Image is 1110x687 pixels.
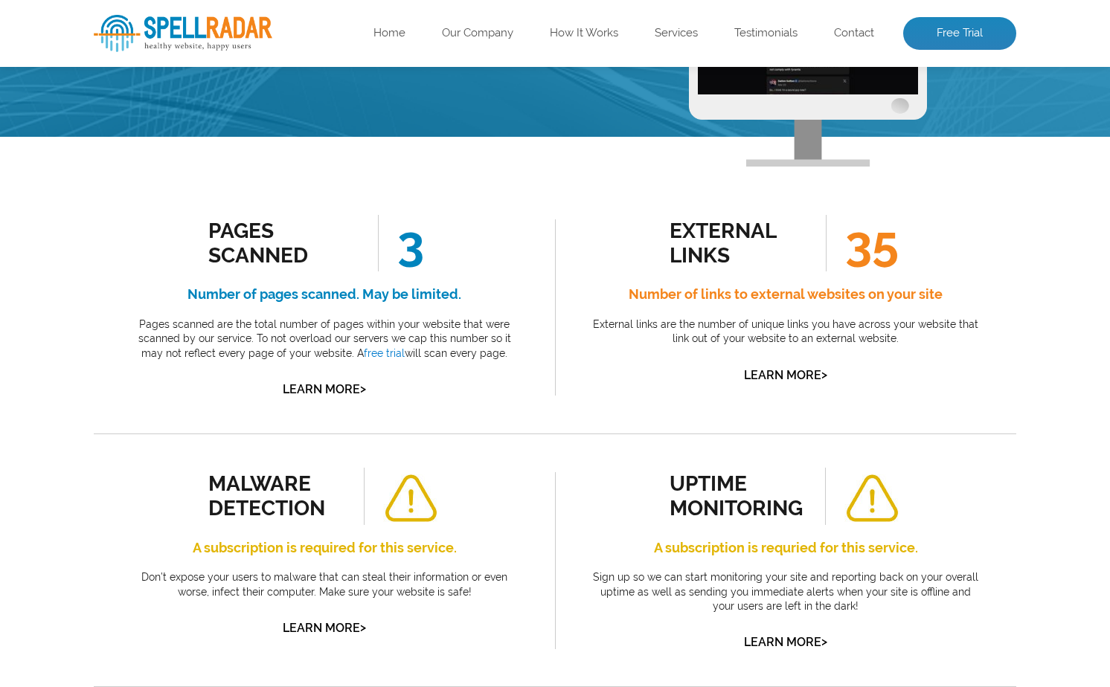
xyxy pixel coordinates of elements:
div: Pages Scanned [208,219,343,268]
a: Contact [834,26,874,41]
a: Services [655,26,698,41]
div: uptime monitoring [670,471,804,520]
span: > [360,378,366,399]
h4: A subscription is requried for this service. [588,536,983,560]
div: malware detection [208,471,343,520]
div: external links [670,219,804,268]
a: free trial [364,347,405,359]
a: Learn More> [744,635,827,649]
h4: Number of links to external websites on your site [588,283,983,306]
span: > [360,617,366,638]
img: SpellRadar [94,15,272,52]
p: External links are the number of unique links you have across your website that link out of your ... [588,317,983,346]
p: Sign up so we can start monitoring your site and reporting back on your overall uptime as well as... [588,570,983,614]
p: Don’t expose your users to malware that can steal their information or even worse, infect their c... [127,570,522,599]
span: > [821,364,827,385]
a: Learn More> [283,621,366,635]
img: alert [383,474,438,523]
a: Learn More> [744,368,827,382]
h4: A subscription is required for this service. [127,536,522,560]
a: Our Company [442,26,513,41]
span: 35 [826,215,899,271]
a: How It Works [550,26,618,41]
p: Pages scanned are the total number of pages within your website that were scanned by our service.... [127,317,522,361]
a: Learn More> [283,382,366,396]
a: Home [373,26,405,41]
h4: Number of pages scanned. May be limited. [127,283,522,306]
span: > [821,631,827,652]
a: Testimonials [734,26,798,41]
img: alert [844,474,899,523]
a: Free Trial [903,17,1016,50]
span: 3 [378,215,424,271]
